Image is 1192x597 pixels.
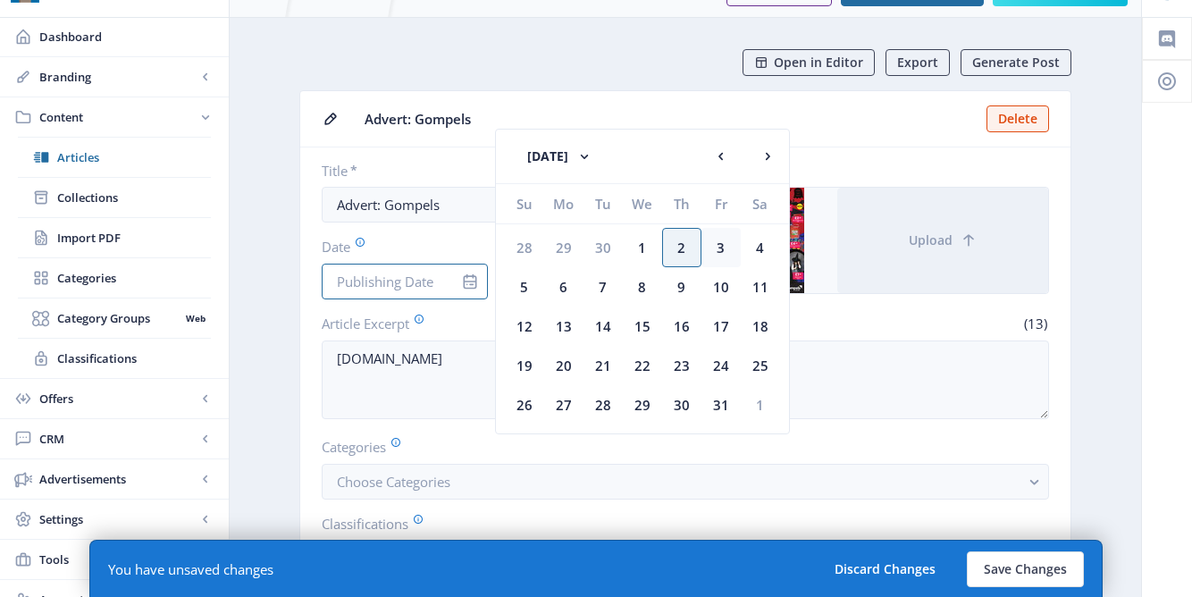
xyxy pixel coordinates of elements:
[505,184,544,223] div: Su
[57,269,211,287] span: Categories
[57,349,211,367] span: Classifications
[322,437,1035,457] label: Categories
[544,228,583,267] div: 29
[741,184,780,223] div: Sa
[39,390,197,408] span: Offers
[623,267,662,307] div: 8
[701,267,741,307] div: 10
[57,148,211,166] span: Articles
[701,346,741,385] div: 24
[544,307,583,346] div: 13
[322,464,1049,500] button: Choose Categories
[544,385,583,425] div: 27
[322,314,678,333] label: Article Excerpt
[837,188,1048,293] button: Upload
[39,510,197,528] span: Settings
[701,385,741,425] div: 31
[774,55,863,70] span: Open in Editor
[662,385,701,425] div: 30
[741,346,780,385] div: 25
[57,309,180,327] span: Category Groups
[57,189,211,206] span: Collections
[39,551,197,568] span: Tools
[108,560,273,578] div: You have unsaved changes
[39,470,197,488] span: Advertisements
[18,339,211,378] a: Classifications
[322,237,474,256] label: Date
[505,385,544,425] div: 26
[897,55,938,70] span: Export
[18,218,211,257] a: Import PDF
[322,514,1035,534] label: Classifications
[623,346,662,385] div: 22
[662,307,701,346] div: 16
[322,162,491,180] label: Title
[909,233,953,248] span: Upload
[583,228,623,267] div: 30
[18,138,211,177] a: Articles
[337,473,450,491] span: Choose Categories
[544,346,583,385] div: 20
[662,184,701,223] div: Th
[583,307,623,346] div: 14
[583,385,623,425] div: 28
[505,307,544,346] div: 12
[741,307,780,346] div: 18
[623,385,662,425] div: 29
[39,68,197,86] span: Branding
[701,307,741,346] div: 17
[886,49,950,76] button: Export
[967,551,1084,587] button: Save Changes
[662,228,701,267] div: 2
[701,184,741,223] div: Fr
[18,298,211,338] a: Category GroupsWeb
[662,267,701,307] div: 9
[322,264,488,299] input: Publishing Date
[741,385,780,425] div: 1
[505,267,544,307] div: 5
[1021,315,1049,332] span: (13)
[623,307,662,346] div: 15
[39,430,197,448] span: CRM
[961,49,1071,76] button: Generate Post
[18,178,211,217] a: Collections
[365,110,976,129] span: Advert: Gompels
[662,346,701,385] div: 23
[583,184,623,223] div: Tu
[743,49,875,76] button: Open in Editor
[510,139,610,174] button: [DATE]
[544,184,583,223] div: Mo
[322,187,675,223] input: Type Article Title ...
[39,108,197,126] span: Content
[39,28,214,46] span: Dashboard
[818,551,953,587] button: Discard Changes
[180,309,211,327] nb-badge: Web
[623,184,662,223] div: We
[701,228,741,267] div: 3
[986,105,1049,132] button: Delete
[18,258,211,298] a: Categories
[696,162,1035,180] label: Image
[583,267,623,307] div: 7
[505,346,544,385] div: 19
[741,267,780,307] div: 11
[741,228,780,267] div: 4
[972,55,1060,70] span: Generate Post
[57,229,211,247] span: Import PDF
[623,228,662,267] div: 1
[544,267,583,307] div: 6
[505,228,544,267] div: 28
[461,273,479,290] nb-icon: info
[583,346,623,385] div: 21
